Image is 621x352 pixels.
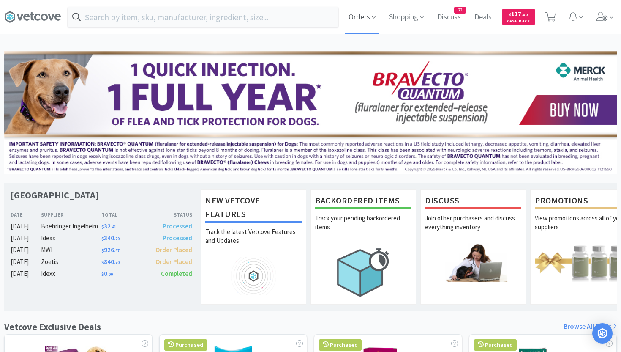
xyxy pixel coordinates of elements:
[205,227,302,257] p: Track the latest Vetcove Features and Updates
[455,7,466,13] span: 23
[41,269,101,279] div: Idexx
[161,269,192,278] span: Completed
[11,257,41,267] div: [DATE]
[101,211,147,219] div: Total
[521,12,528,17] span: . 00
[425,243,521,282] img: hero_discuss.png
[502,5,535,28] a: $117.00Cash Back
[163,234,192,242] span: Processed
[11,221,192,231] a: [DATE]Boehringer Ingelheim$32.41Processed
[315,243,411,301] img: hero_backorders.png
[11,211,41,219] div: Date
[564,321,617,332] a: Browse All Deals
[101,222,116,230] span: 32
[41,257,101,267] div: Zoetis
[107,272,113,277] span: . 00
[509,10,528,18] span: 117
[592,323,613,344] div: Open Intercom Messenger
[11,233,192,243] a: [DATE]Idexx$340.20Processed
[315,194,411,209] h1: Backordered Items
[41,233,101,243] div: Idexx
[101,236,104,242] span: $
[114,260,120,265] span: . 70
[41,221,101,231] div: Boehringer Ingelheim
[114,248,120,253] span: . 97
[420,189,526,304] a: DiscussJoin other purchasers and discuss everything inventory
[11,233,41,243] div: [DATE]
[101,260,104,265] span: $
[147,211,192,219] div: Status
[155,246,192,254] span: Order Placed
[68,7,338,27] input: Search by item, sku, manufacturer, ingredient, size...
[11,269,41,279] div: [DATE]
[315,214,411,243] p: Track your pending backordered items
[11,189,98,201] h1: [GEOGRAPHIC_DATA]
[155,258,192,266] span: Order Placed
[101,248,104,253] span: $
[4,319,101,334] h1: Vetcove Exclusive Deals
[425,214,521,243] p: Join other purchasers and discuss everything inventory
[111,224,116,230] span: . 41
[11,245,41,255] div: [DATE]
[11,221,41,231] div: [DATE]
[507,19,530,25] span: Cash Back
[205,194,302,223] h1: New Vetcove Features
[205,257,302,295] img: hero_feature_roadmap.png
[101,258,120,266] span: 840
[310,189,416,304] a: Backordered ItemsTrack your pending backordered items
[101,272,104,277] span: $
[201,189,306,304] a: New Vetcove FeaturesTrack the latest Vetcove Features and Updates
[101,269,113,278] span: 0
[101,224,104,230] span: $
[509,12,511,17] span: $
[114,236,120,242] span: . 20
[41,245,101,255] div: MWI
[425,194,521,209] h1: Discuss
[4,51,617,174] img: 3ffb5edee65b4d9ab6d7b0afa510b01f.jpg
[101,234,120,242] span: 340
[434,14,464,21] a: Discuss23
[11,269,192,279] a: [DATE]Idexx$0.00Completed
[163,222,192,230] span: Processed
[101,246,120,254] span: 926
[11,245,192,255] a: [DATE]MWI$926.97Order Placed
[11,257,192,267] a: [DATE]Zoetis$840.70Order Placed
[41,211,101,219] div: Supplier
[471,14,495,21] a: Deals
